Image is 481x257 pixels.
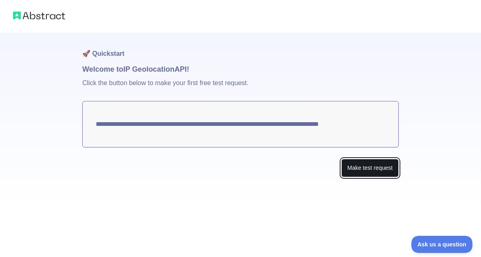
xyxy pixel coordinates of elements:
[82,75,399,101] p: Click the button below to make your first free test request.
[411,236,473,253] iframe: Toggle Customer Support
[341,159,399,177] button: Make test request
[82,33,399,64] h1: 🚀 Quickstart
[13,10,65,21] img: Abstract logo
[82,64,399,75] h1: Welcome to IP Geolocation API!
